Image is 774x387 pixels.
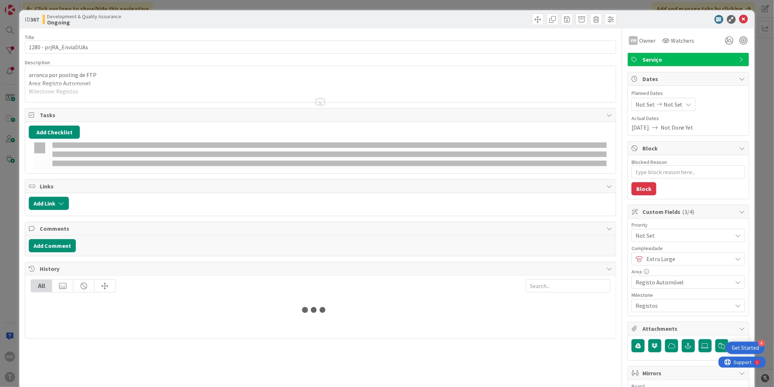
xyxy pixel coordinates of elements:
[661,123,693,132] span: Not Done Yet
[636,230,729,241] span: Not Set
[664,100,683,109] span: Not Set
[632,123,649,132] span: [DATE]
[632,246,745,251] div: Complexidade
[683,208,695,215] span: ( 3/4 )
[30,16,39,23] b: 367
[632,89,745,97] span: Planned Dates
[40,111,603,119] span: Tasks
[636,277,729,287] span: Registo Automóvel
[636,100,655,109] span: Not Set
[642,144,736,153] span: Block
[15,1,33,10] span: Support
[29,197,69,210] button: Add Link
[642,324,736,333] span: Attachments
[29,239,76,252] button: Add Comment
[642,369,736,378] span: Mirrors
[25,59,50,66] span: Description
[632,222,745,227] div: Priority
[732,344,759,352] div: Get Started
[25,15,39,24] span: ID
[29,126,80,139] button: Add Checklist
[632,159,667,165] label: Blocked Reason
[47,19,121,25] b: Ongoing
[29,71,612,79] p: arranca por pooling de FTP
[29,79,612,88] p: Area: Registo Automovel
[629,36,638,45] div: VM
[642,207,736,216] span: Custom Fields
[632,292,745,298] div: Milestone
[646,254,729,264] span: Extra Large
[40,224,603,233] span: Comments
[31,280,52,292] div: All
[40,182,603,191] span: Links
[38,3,40,9] div: 1
[642,55,736,64] span: Serviço
[632,269,745,274] div: Area
[40,264,603,273] span: History
[671,36,695,45] span: Watchers
[632,115,745,122] span: Actual Dates
[632,182,656,195] button: Block
[526,279,610,292] input: Search...
[25,34,34,41] label: Title
[47,14,121,19] span: Development & Quality Assurance
[636,300,729,311] span: Registos
[25,41,616,54] input: type card name here...
[726,342,765,354] div: Open Get Started checklist, remaining modules: 4
[639,36,656,45] span: Owner
[758,340,765,346] div: 4
[642,74,736,83] span: Dates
